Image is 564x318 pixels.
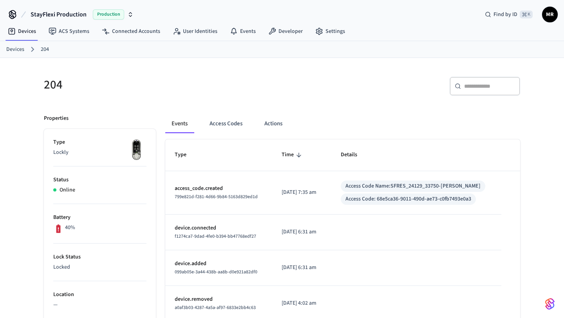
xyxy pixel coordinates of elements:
p: Locked [53,263,146,271]
p: [DATE] 4:02 am [282,299,322,307]
div: ant example [165,114,520,133]
p: — [53,301,146,309]
span: f1274ca7-9dad-4fe0-b394-bb47768edf27 [175,233,256,240]
p: Lockly [53,148,146,157]
span: Details [341,149,367,161]
div: Access Code: 68e5ca36-9011-490d-ae73-c0fb7493e0a3 [345,195,471,203]
a: Settings [309,24,351,38]
p: device.connected [175,224,263,232]
p: [DATE] 7:35 am [282,188,322,197]
a: Devices [2,24,42,38]
a: Connected Accounts [96,24,166,38]
span: Time [282,149,304,161]
p: [DATE] 6:31 am [282,228,322,236]
p: Properties [44,114,69,123]
span: Type [175,149,197,161]
p: Status [53,176,146,184]
div: Access Code Name: SFRES_24129_33750-[PERSON_NAME] [345,182,481,190]
button: Access Codes [203,114,249,133]
span: Find by ID [493,11,517,18]
h5: 204 [44,77,277,93]
img: Lockly Vision Lock, Front [127,138,146,162]
span: StayFlexi Production [31,10,87,19]
a: 204 [41,45,49,54]
img: SeamLogoGradient.69752ec5.svg [545,298,555,310]
p: [DATE] 6:31 am [282,264,322,272]
span: 099ab05e-3a44-438b-aa8b-d0e921a82df0 [175,269,257,275]
p: Lock Status [53,253,146,261]
button: Actions [258,114,289,133]
a: Events [224,24,262,38]
a: Developer [262,24,309,38]
button: Events [165,114,194,133]
span: 799e821d-f281-4d66-9b84-5163d829ed1d [175,193,258,200]
button: MR [542,7,558,22]
p: device.added [175,260,263,268]
a: Devices [6,45,24,54]
p: device.removed [175,295,263,304]
a: User Identities [166,24,224,38]
span: ⌘ K [520,11,533,18]
p: Online [60,186,75,194]
span: Production [93,9,124,20]
p: Battery [53,213,146,222]
p: 40% [65,224,75,232]
p: access_code.created [175,184,263,193]
span: MR [543,7,557,22]
p: Type [53,138,146,146]
a: ACS Systems [42,24,96,38]
div: Find by ID⌘ K [479,7,539,22]
span: a0af3b03-4287-4a5a-af97-6833e2bb4c63 [175,304,256,311]
p: Location [53,291,146,299]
